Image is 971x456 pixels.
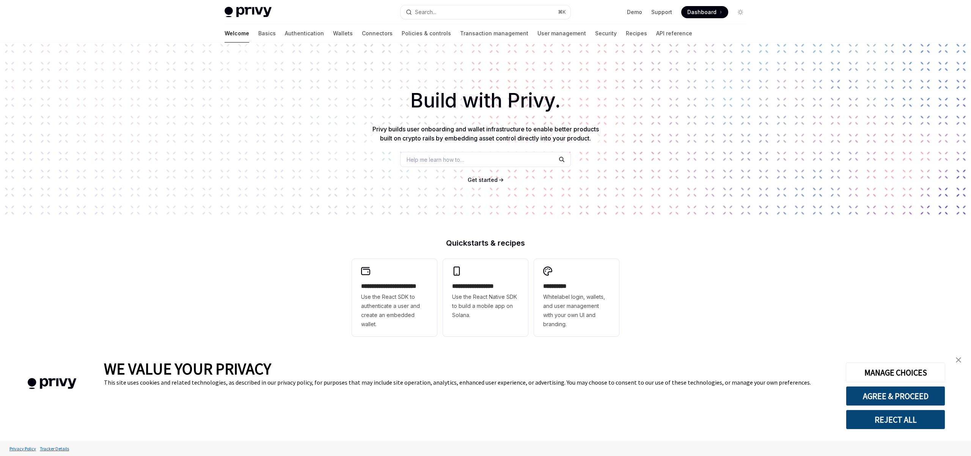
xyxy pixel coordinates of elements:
span: Use the React Native SDK to build a mobile app on Solana. [452,292,519,320]
a: Privacy Policy [8,442,38,455]
a: Get started [468,176,498,184]
img: company logo [11,367,93,400]
a: Dashboard [681,6,728,18]
h1: Build with Privy. [12,86,959,115]
a: Tracker Details [38,442,71,455]
a: Wallets [333,24,353,43]
a: Policies & controls [402,24,451,43]
span: Dashboard [687,8,716,16]
a: Connectors [362,24,393,43]
a: Basics [258,24,276,43]
img: light logo [225,7,272,17]
a: Demo [627,8,642,16]
span: Get started [468,177,498,183]
span: ⌘ K [558,9,566,15]
a: Welcome [225,24,249,43]
a: **** **** **** ***Use the React Native SDK to build a mobile app on Solana. [443,259,528,336]
a: API reference [656,24,692,43]
button: AGREE & PROCEED [846,386,945,406]
a: User management [537,24,586,43]
a: Transaction management [460,24,528,43]
span: Help me learn how to… [407,156,464,164]
img: close banner [956,357,961,363]
a: Recipes [626,24,647,43]
a: Authentication [285,24,324,43]
div: Search... [415,8,436,17]
button: Search...⌘K [401,5,570,19]
button: Toggle dark mode [734,6,746,18]
a: close banner [951,352,966,368]
a: **** *****Whitelabel login, wallets, and user management with your own UI and branding. [534,259,619,336]
a: Security [595,24,617,43]
div: This site uses cookies and related technologies, as described in our privacy policy, for purposes... [104,379,834,386]
span: Privy builds user onboarding and wallet infrastructure to enable better products built on crypto ... [372,125,599,142]
button: MANAGE CHOICES [846,363,945,382]
span: Whitelabel login, wallets, and user management with your own UI and branding. [543,292,610,329]
button: REJECT ALL [846,410,945,429]
span: Use the React SDK to authenticate a user and create an embedded wallet. [361,292,428,329]
span: WE VALUE YOUR PRIVACY [104,359,271,379]
h2: Quickstarts & recipes [352,239,619,247]
a: Support [651,8,672,16]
